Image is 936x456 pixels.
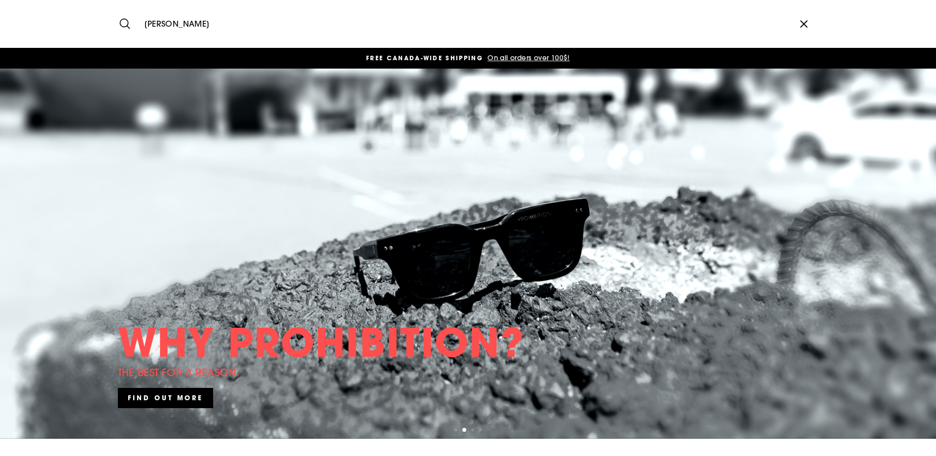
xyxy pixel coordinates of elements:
input: Search our store [139,7,789,40]
a: FREE CANADA-WIDE SHIPPING On all orders over 100$! [120,53,816,64]
span: On all orders over 100$! [485,53,570,62]
button: 3 [471,428,476,433]
button: 1 [454,428,459,433]
button: 2 [462,428,467,433]
button: 4 [479,428,484,433]
span: FREE CANADA-WIDE SHIPPING [366,54,483,62]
